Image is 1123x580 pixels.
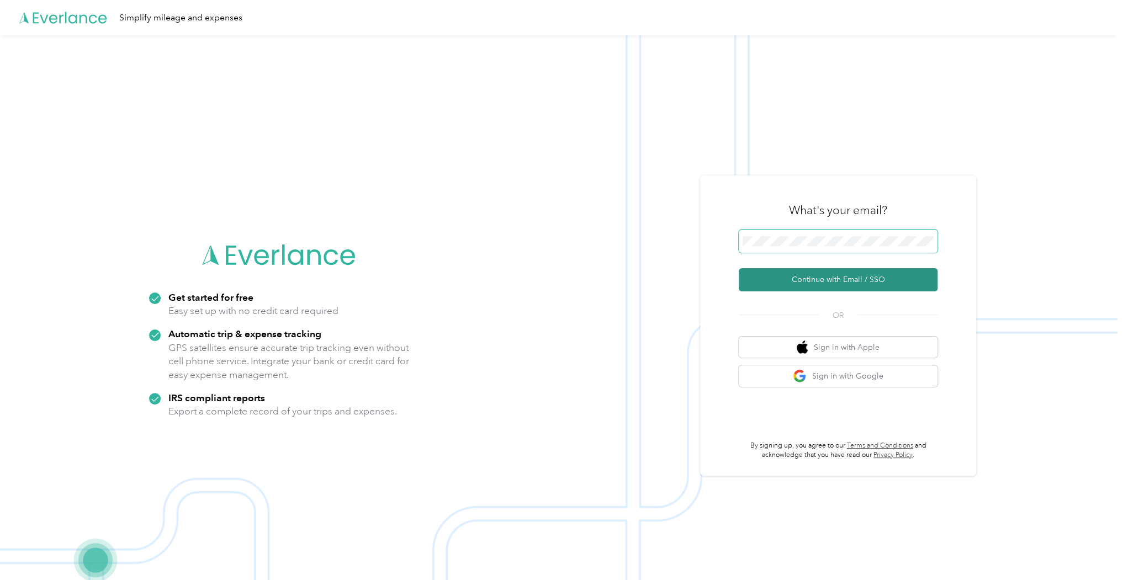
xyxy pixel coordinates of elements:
[739,365,937,387] button: google logoSign in with Google
[168,328,321,339] strong: Automatic trip & expense tracking
[819,310,857,321] span: OR
[789,203,887,218] h3: What's your email?
[168,304,338,318] p: Easy set up with no credit card required
[168,291,253,303] strong: Get started for free
[119,11,242,25] div: Simplify mileage and expenses
[847,441,913,450] a: Terms and Conditions
[797,340,808,354] img: apple logo
[873,451,913,459] a: Privacy Policy
[1061,518,1123,580] iframe: Everlance-gr Chat Button Frame
[168,392,265,403] strong: IRS compliant reports
[793,369,807,383] img: google logo
[739,441,937,460] p: By signing up, you agree to our and acknowledge that you have read our .
[739,337,937,358] button: apple logoSign in with Apple
[739,268,937,291] button: Continue with Email / SSO
[168,405,397,418] p: Export a complete record of your trips and expenses.
[168,341,410,382] p: GPS satellites ensure accurate trip tracking even without cell phone service. Integrate your bank...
